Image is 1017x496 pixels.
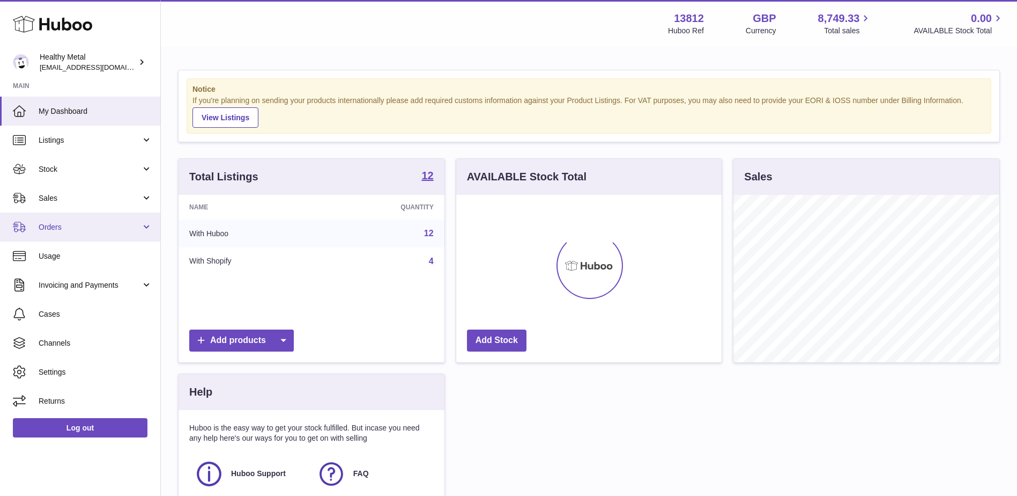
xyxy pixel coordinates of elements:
span: Total sales [824,26,872,36]
span: Huboo Support [231,469,286,479]
span: Usage [39,251,152,261]
span: FAQ [353,469,369,479]
span: 0.00 [971,11,992,26]
span: 8,749.33 [818,11,860,26]
span: Orders [39,222,141,232]
a: FAQ [317,459,428,488]
h3: Total Listings [189,170,258,184]
span: Channels [39,338,152,348]
div: Currency [746,26,776,36]
a: Huboo Support [195,459,306,488]
strong: GBP [753,11,776,26]
td: With Shopify [179,247,322,275]
span: Settings [39,367,152,377]
strong: Notice [192,84,985,94]
strong: 13812 [674,11,704,26]
span: Stock [39,164,141,174]
span: Returns [39,396,152,406]
span: Listings [39,135,141,145]
a: Log out [13,418,147,437]
a: 4 [429,257,434,266]
h3: Sales [744,170,772,184]
a: 0.00 AVAILABLE Stock Total [914,11,1004,36]
span: Cases [39,309,152,319]
a: 12 [421,170,433,183]
div: Huboo Ref [668,26,704,36]
span: [EMAIL_ADDRESS][DOMAIN_NAME] [40,63,158,71]
span: AVAILABLE Stock Total [914,26,1004,36]
a: View Listings [192,107,258,128]
h3: AVAILABLE Stock Total [467,170,587,184]
img: internalAdmin-13812@internal.huboo.com [13,54,29,70]
strong: 12 [421,170,433,181]
div: Healthy Metal [40,52,136,72]
a: Add products [189,330,294,352]
a: Add Stock [467,330,526,352]
th: Name [179,195,322,220]
span: Sales [39,193,141,203]
span: Invoicing and Payments [39,280,141,290]
span: My Dashboard [39,106,152,116]
div: If you're planning on sending your products internationally please add required customs informati... [192,96,985,128]
p: Huboo is the easy way to get your stock fulfilled. But incase you need any help here's our ways f... [189,423,434,443]
h3: Help [189,385,212,399]
th: Quantity [322,195,444,220]
a: 12 [424,229,434,238]
td: With Huboo [179,220,322,247]
a: 8,749.33 Total sales [818,11,872,36]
